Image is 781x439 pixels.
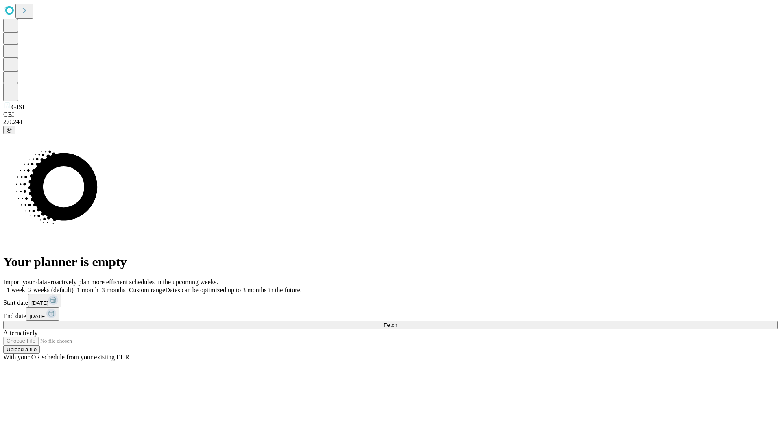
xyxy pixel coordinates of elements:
button: @ [3,126,15,134]
span: 1 week [7,287,25,293]
span: Alternatively [3,329,37,336]
div: GEI [3,111,778,118]
span: Fetch [384,322,397,328]
span: With your OR schedule from your existing EHR [3,354,129,361]
span: Proactively plan more efficient schedules in the upcoming weeks. [47,278,218,285]
span: [DATE] [31,300,48,306]
span: Import your data [3,278,47,285]
h1: Your planner is empty [3,254,778,269]
span: 3 months [102,287,126,293]
div: 2.0.241 [3,118,778,126]
button: [DATE] [28,294,61,307]
button: Fetch [3,321,778,329]
span: Custom range [129,287,165,293]
div: Start date [3,294,778,307]
span: 1 month [77,287,98,293]
span: Dates can be optimized up to 3 months in the future. [165,287,301,293]
button: [DATE] [26,307,59,321]
button: Upload a file [3,345,40,354]
span: [DATE] [29,313,46,319]
span: GJSH [11,104,27,111]
span: 2 weeks (default) [28,287,74,293]
div: End date [3,307,778,321]
span: @ [7,127,12,133]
